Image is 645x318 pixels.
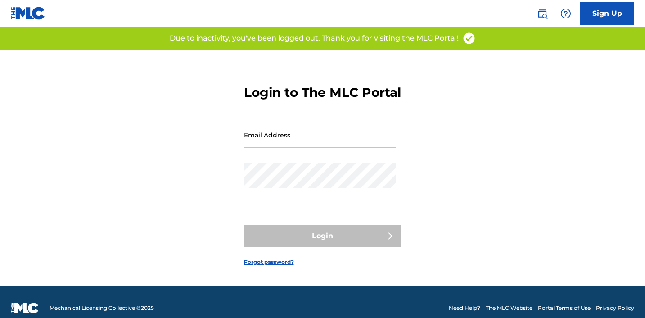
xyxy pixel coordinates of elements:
img: logo [11,303,39,313]
img: MLC Logo [11,7,45,20]
p: Due to inactivity, you've been logged out. Thank you for visiting the MLC Portal! [170,33,459,44]
span: Mechanical Licensing Collective © 2025 [50,304,154,312]
a: Portal Terms of Use [538,304,591,312]
img: access [462,32,476,45]
a: Forgot password? [244,258,294,266]
img: help [560,8,571,19]
h3: Login to The MLC Portal [244,85,401,100]
a: Need Help? [449,304,480,312]
img: search [537,8,548,19]
div: Help [557,5,575,23]
a: The MLC Website [486,304,532,312]
a: Privacy Policy [596,304,634,312]
a: Public Search [533,5,551,23]
a: Sign Up [580,2,634,25]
